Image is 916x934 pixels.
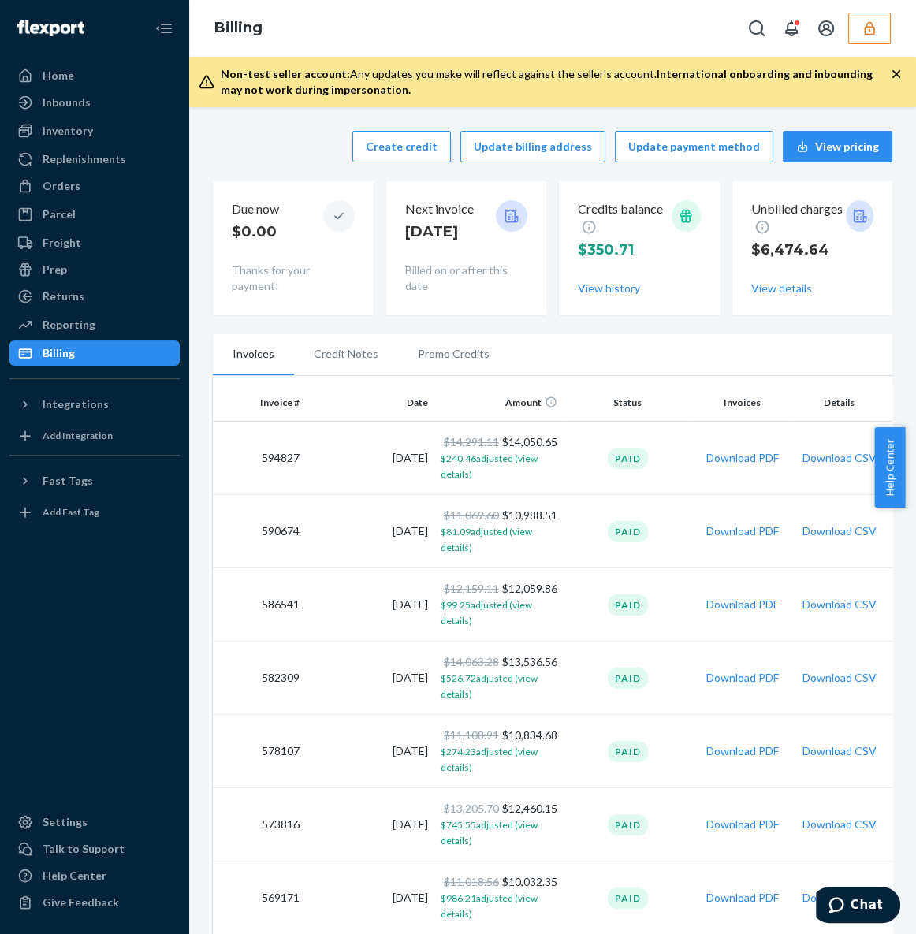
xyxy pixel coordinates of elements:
ol: breadcrumbs [202,6,275,51]
button: $745.55adjusted (view details) [441,817,557,848]
button: $240.46adjusted (view details) [441,450,557,482]
a: Home [9,63,180,88]
div: Paid [608,887,648,909]
div: Freight [43,235,81,251]
button: Open Search Box [741,13,773,44]
button: View pricing [783,131,892,162]
td: 573816 [213,788,306,861]
button: Download CSV [802,817,876,832]
span: $11,018.56 [444,875,499,888]
a: Parcel [9,202,180,227]
div: Add Integration [43,429,113,442]
a: Help Center [9,863,180,888]
a: Inventory [9,118,180,143]
button: Close Navigation [148,13,180,44]
button: Download CSV [802,450,876,466]
div: Any updates you make will reflect against the seller's account. [221,66,891,98]
button: Help Center [874,427,905,508]
div: Fast Tags [43,473,93,489]
iframe: Opens a widget where you can chat to one of our agents [816,887,900,926]
p: [DATE] [405,221,474,242]
button: Download PDF [706,597,778,612]
th: Invoice # [213,384,306,422]
a: Add Integration [9,423,180,448]
button: Download PDF [706,817,778,832]
div: Add Fast Tag [43,505,99,519]
td: [DATE] [306,642,434,715]
div: Paid [608,668,648,689]
button: Download CSV [802,743,876,759]
th: Invoices [692,384,792,422]
button: Download PDF [706,450,778,466]
td: [DATE] [306,715,434,788]
li: Invoices [213,334,294,375]
span: $81.09 adjusted (view details) [441,526,532,553]
th: Status [564,384,692,422]
button: View details [751,281,812,296]
td: 586541 [213,568,306,642]
button: Update billing address [460,131,605,162]
button: Open notifications [776,13,807,44]
a: Orders [9,173,180,199]
div: Integrations [43,396,109,412]
span: $11,069.60 [444,508,499,522]
div: Parcel [43,207,76,222]
td: 578107 [213,715,306,788]
th: Date [306,384,434,422]
a: Billing [214,19,263,36]
th: Details [792,384,892,422]
button: $99.25adjusted (view details) [441,597,557,628]
li: Promo Credits [398,334,509,374]
span: $99.25 adjusted (view details) [441,599,532,627]
div: Replenishments [43,151,126,167]
td: $12,460.15 [434,788,563,861]
span: $14,291.11 [444,435,499,448]
td: 582309 [213,642,306,715]
div: Paid [608,448,648,469]
button: $81.09adjusted (view details) [441,523,557,555]
div: Talk to Support [43,841,125,857]
span: $12,159.11 [444,582,499,595]
li: Credit Notes [294,334,398,374]
p: Unbilled charges [751,200,847,236]
div: Inventory [43,123,93,139]
div: Paid [608,741,648,762]
p: Credits balance [578,200,672,236]
a: Prep [9,257,180,282]
button: Give Feedback [9,890,180,915]
td: [DATE] [306,788,434,861]
button: Update payment method [615,131,773,162]
button: Download PDF [706,890,778,906]
a: Returns [9,284,180,309]
p: Due now [232,200,279,218]
button: Download CSV [802,523,876,539]
p: Billed on or after this date [405,262,528,294]
div: Home [43,68,74,84]
button: Fast Tags [9,468,180,493]
td: $10,988.51 [434,495,563,568]
td: [DATE] [306,495,434,568]
span: $350.71 [578,241,634,259]
p: Thanks for your payment! [232,262,355,294]
td: $14,050.65 [434,422,563,495]
p: $0.00 [232,221,279,242]
div: Paid [608,814,648,835]
button: Download CSV [802,890,876,906]
div: Paid [608,521,648,542]
div: Reporting [43,317,95,333]
div: Inbounds [43,95,91,110]
a: Billing [9,340,180,366]
span: $986.21 adjusted (view details) [441,892,538,920]
div: Orders [43,178,80,194]
a: Inbounds [9,90,180,115]
button: $986.21adjusted (view details) [441,890,557,921]
span: Non-test seller account: [221,67,350,80]
div: Returns [43,288,84,304]
button: Download CSV [802,670,876,686]
span: $13,205.70 [444,802,499,815]
div: Give Feedback [43,895,119,910]
div: Billing [43,345,75,361]
span: $240.46 adjusted (view details) [441,452,538,480]
a: Add Fast Tag [9,500,180,525]
button: Create credit [352,131,451,162]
